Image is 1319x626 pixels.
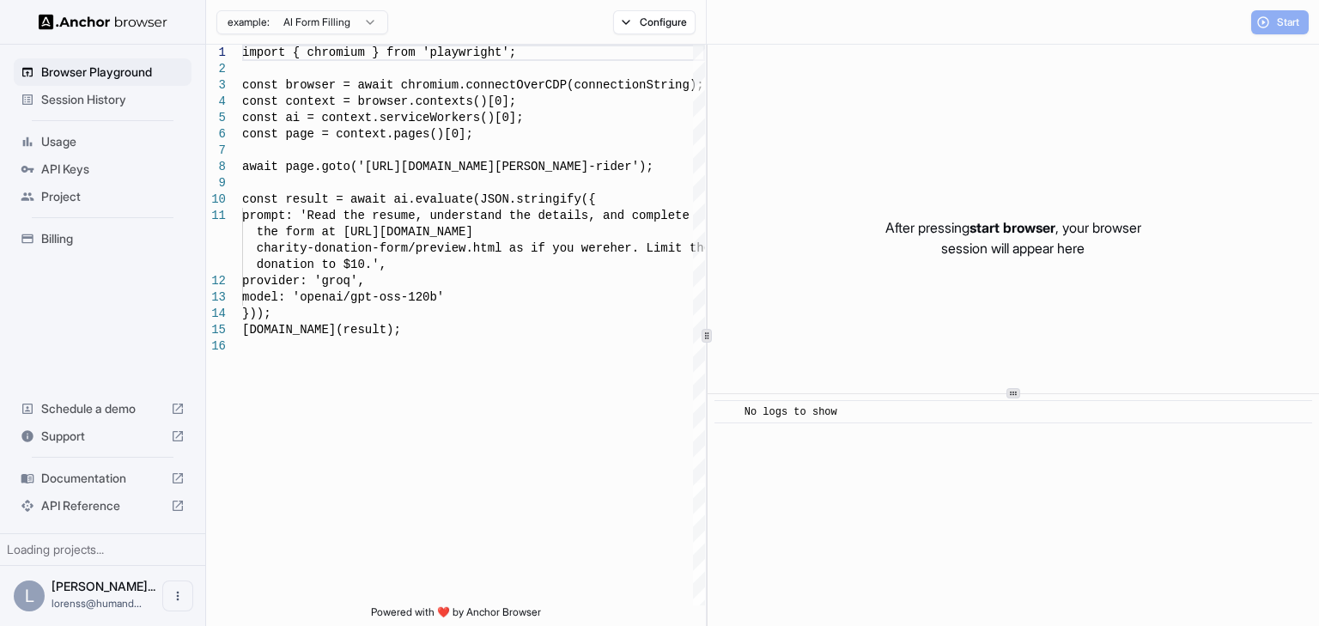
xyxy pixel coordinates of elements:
[41,470,164,487] span: Documentation
[969,219,1055,236] span: start browser
[206,143,226,159] div: 7
[14,580,45,611] div: L
[242,192,596,206] span: const result = await ai.evaluate(JSON.stringify({
[242,307,271,320] span: }));
[14,225,191,252] div: Billing
[52,579,155,593] span: Lorenss Martinsons
[257,225,473,239] span: the form at [URL][DOMAIN_NAME]
[206,273,226,289] div: 12
[41,91,185,108] span: Session History
[206,77,226,94] div: 3
[206,338,226,355] div: 16
[242,127,473,141] span: const page = context.pages()[0];
[14,492,191,520] div: API Reference
[206,289,226,306] div: 13
[14,155,191,183] div: API Keys
[41,400,164,417] span: Schedule a demo
[610,241,711,255] span: her. Limit the
[242,111,524,125] span: const ai = context.serviceWorkers()[0];
[41,188,185,205] span: Project
[885,217,1141,258] p: After pressing , your browser session will appear here
[206,322,226,338] div: 15
[257,258,386,271] span: donation to $10.',
[41,428,164,445] span: Support
[41,161,185,178] span: API Keys
[14,395,191,422] div: Schedule a demo
[242,46,516,59] span: import { chromium } from 'playwright';
[206,45,226,61] div: 1
[242,274,365,288] span: provider: 'groq',
[41,64,185,81] span: Browser Playground
[228,15,270,29] span: example:
[52,597,142,610] span: lorenss@humandata.dev
[588,160,653,173] span: -rider');
[206,94,226,110] div: 4
[14,183,191,210] div: Project
[242,209,588,222] span: prompt: 'Read the resume, understand the details
[206,306,226,322] div: 14
[41,497,164,514] span: API Reference
[723,404,732,421] span: ​
[603,78,704,92] span: ectionString);
[14,422,191,450] div: Support
[14,128,191,155] div: Usage
[39,14,167,30] img: Anchor Logo
[242,160,588,173] span: await page.goto('[URL][DOMAIN_NAME][PERSON_NAME]
[206,175,226,191] div: 9
[14,58,191,86] div: Browser Playground
[14,465,191,492] div: Documentation
[206,110,226,126] div: 5
[206,126,226,143] div: 6
[613,10,696,34] button: Configure
[206,191,226,208] div: 10
[371,605,541,626] span: Powered with ❤️ by Anchor Browser
[206,208,226,224] div: 11
[242,323,401,337] span: [DOMAIN_NAME](result);
[41,230,185,247] span: Billing
[206,159,226,175] div: 8
[745,406,837,418] span: No logs to show
[14,86,191,113] div: Session History
[588,209,690,222] span: , and complete
[162,580,193,611] button: Open menu
[242,78,603,92] span: const browser = await chromium.connectOverCDP(conn
[41,133,185,150] span: Usage
[242,94,516,108] span: const context = browser.contexts()[0];
[206,61,226,77] div: 2
[7,541,198,558] div: Loading projects...
[257,241,611,255] span: charity-donation-form/preview.html as if you were
[242,290,444,304] span: model: 'openai/gpt-oss-120b'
